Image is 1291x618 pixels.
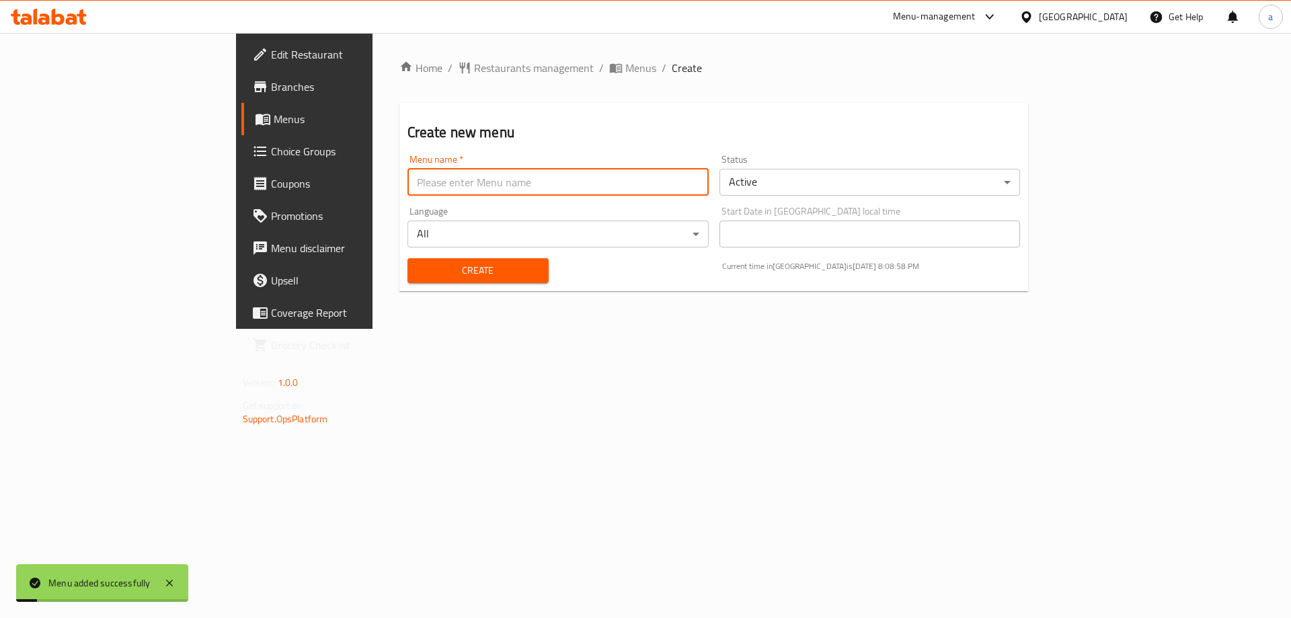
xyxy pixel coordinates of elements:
[241,264,452,297] a: Upsell
[625,60,656,76] span: Menus
[1268,9,1273,24] span: a
[722,260,1021,272] p: Current time in [GEOGRAPHIC_DATA] is [DATE] 8:08:58 PM
[418,262,538,279] span: Create
[243,374,276,391] span: Version:
[271,46,441,63] span: Edit Restaurant
[599,60,604,76] li: /
[271,176,441,192] span: Coupons
[274,111,441,127] span: Menus
[243,410,328,428] a: Support.OpsPlatform
[241,232,452,264] a: Menu disclaimer
[241,71,452,103] a: Branches
[271,272,441,288] span: Upsell
[407,169,709,196] input: Please enter Menu name
[241,135,452,167] a: Choice Groups
[271,305,441,321] span: Coverage Report
[458,60,594,76] a: Restaurants management
[278,374,299,391] span: 1.0.0
[241,297,452,329] a: Coverage Report
[407,122,1021,143] h2: Create new menu
[271,143,441,159] span: Choice Groups
[241,329,452,361] a: Grocery Checklist
[609,60,656,76] a: Menus
[407,258,549,283] button: Create
[271,240,441,256] span: Menu disclaimer
[719,169,1021,196] div: Active
[241,103,452,135] a: Menus
[271,337,441,353] span: Grocery Checklist
[1039,9,1128,24] div: [GEOGRAPHIC_DATA]
[243,397,305,414] span: Get support on:
[241,167,452,200] a: Coupons
[241,200,452,232] a: Promotions
[271,208,441,224] span: Promotions
[48,576,151,590] div: Menu added successfully
[271,79,441,95] span: Branches
[407,221,709,247] div: All
[893,9,976,25] div: Menu-management
[672,60,702,76] span: Create
[474,60,594,76] span: Restaurants management
[399,60,1029,76] nav: breadcrumb
[241,38,452,71] a: Edit Restaurant
[662,60,666,76] li: /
